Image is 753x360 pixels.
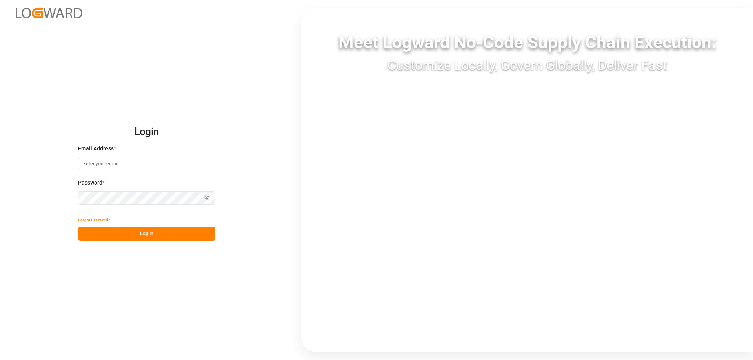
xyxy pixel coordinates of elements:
span: Email Address [78,145,114,153]
div: Customize Locally, Govern Globally, Deliver Fast [301,55,753,75]
span: Password [78,179,102,187]
input: Enter your email [78,157,215,170]
div: Meet Logward No-Code Supply Chain Execution: [301,29,753,55]
h2: Login [78,119,215,145]
button: Log In [78,227,215,241]
button: Forgot Password? [78,213,110,227]
img: Logward_new_orange.png [16,8,82,18]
